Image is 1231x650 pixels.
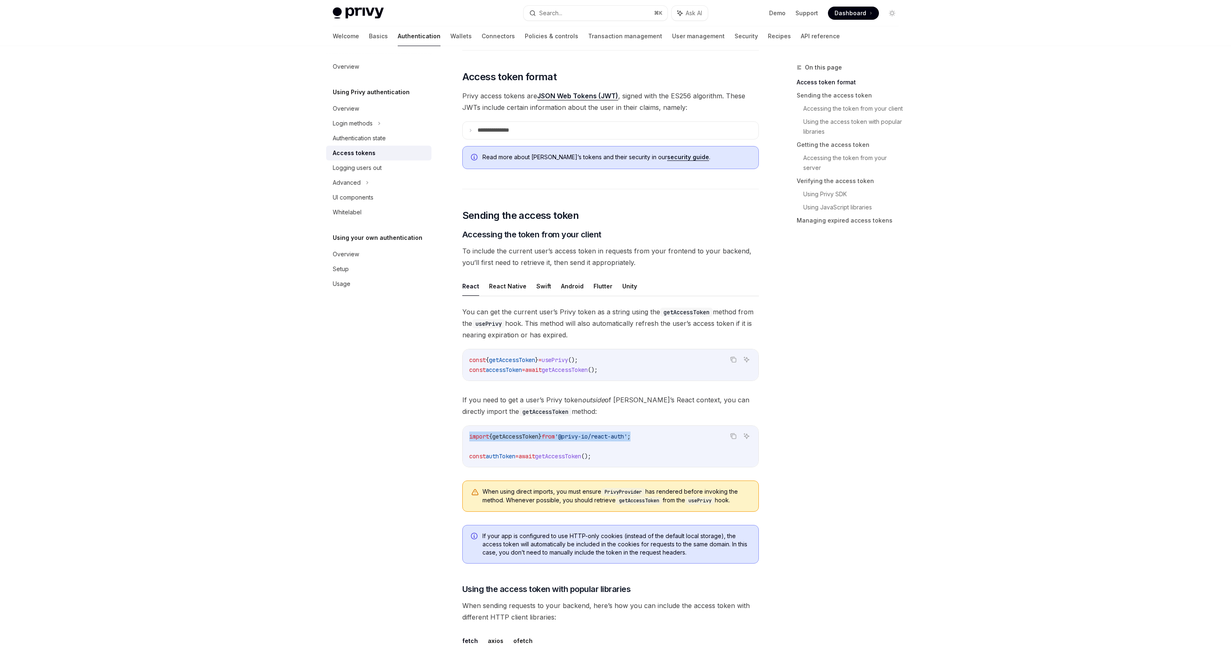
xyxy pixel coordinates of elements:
span: '@privy-io/react-auth' [555,433,627,440]
h5: Using your own authentication [333,233,422,243]
div: Search... [539,8,562,18]
a: Overview [326,247,431,262]
a: Authentication state [326,131,431,146]
span: If your app is configured to use HTTP-only cookies (instead of the default local storage), the ac... [482,532,750,557]
span: To include the current user’s access token in requests from your frontend to your backend, you’ll... [462,245,759,268]
span: ⌘ K [654,10,663,16]
button: Android [561,276,584,296]
div: Authentication state [333,133,386,143]
button: Ask AI [741,431,752,441]
span: When sending requests to your backend, here’s how you can include the access token with different... [462,600,759,623]
a: Sending the access token [797,89,905,102]
img: light logo [333,7,384,19]
a: Authentication [398,26,440,46]
div: Overview [333,62,359,72]
span: } [535,356,538,364]
div: Usage [333,279,350,289]
span: from [542,433,555,440]
div: Advanced [333,178,361,188]
span: (); [581,453,591,460]
span: Sending the access token [462,209,579,222]
code: getAccessToken [519,407,572,416]
div: Overview [333,249,359,259]
a: Overview [326,59,431,74]
a: Managing expired access tokens [797,214,905,227]
code: usePrivy [685,497,715,505]
a: Using the access token with popular libraries [803,115,905,138]
code: usePrivy [472,319,505,328]
span: Dashboard [835,9,866,17]
a: Support [795,9,818,17]
a: Setup [326,262,431,276]
span: You can get the current user’s Privy token as a string using the method from the hook. This metho... [462,306,759,341]
a: Whitelabel [326,205,431,220]
span: await [525,366,542,374]
span: Ask AI [686,9,702,17]
div: Overview [333,104,359,114]
a: User management [672,26,725,46]
button: Unity [622,276,637,296]
button: Ask AI [741,354,752,365]
span: await [519,453,535,460]
span: On this page [805,63,842,72]
a: JSON Web Tokens (JWT) [537,92,618,100]
a: Access token format [797,76,905,89]
a: Getting the access token [797,138,905,151]
a: API reference [801,26,840,46]
span: const [469,453,486,460]
h5: Using Privy authentication [333,87,410,97]
a: Basics [369,26,388,46]
button: Search...⌘K [524,6,668,21]
a: Wallets [450,26,472,46]
svg: Warning [471,488,479,497]
div: Logging users out [333,163,382,173]
a: Dashboard [828,7,879,20]
span: { [489,433,492,440]
span: getAccessToken [489,356,535,364]
a: Connectors [482,26,515,46]
a: Demo [769,9,786,17]
button: Swift [536,276,551,296]
span: const [469,356,486,364]
span: Privy access tokens are , signed with the ES256 algorithm. These JWTs include certain information... [462,90,759,113]
button: Toggle dark mode [886,7,899,20]
button: React Native [489,276,526,296]
a: Transaction management [588,26,662,46]
div: Whitelabel [333,207,362,217]
a: Accessing the token from your client [803,102,905,115]
span: Access token format [462,70,557,84]
div: Access tokens [333,148,376,158]
span: = [538,356,542,364]
span: getAccessToken [535,453,581,460]
span: When using direct imports, you must ensure has rendered before invoking the method. Whenever poss... [482,488,750,505]
span: } [538,433,542,440]
code: getAccessToken [616,497,663,505]
a: security guide [667,153,709,161]
span: (); [588,366,598,374]
span: authToken [486,453,515,460]
a: Verifying the access token [797,174,905,188]
svg: Info [471,154,479,162]
a: Usage [326,276,431,291]
a: Overview [326,101,431,116]
a: Security [735,26,758,46]
em: outside [582,396,605,404]
code: getAccessToken [660,308,713,317]
span: import [469,433,489,440]
span: (); [568,356,578,364]
span: = [522,366,525,374]
code: PrivyProvider [601,488,645,496]
span: const [469,366,486,374]
a: Accessing the token from your server [803,151,905,174]
span: getAccessToken [492,433,538,440]
div: Setup [333,264,349,274]
button: Flutter [593,276,612,296]
button: Copy the contents from the code block [728,354,739,365]
button: Copy the contents from the code block [728,431,739,441]
button: React [462,276,479,296]
span: Read more about [PERSON_NAME]’s tokens and their security in our . [482,153,750,161]
div: Login methods [333,118,373,128]
a: Using Privy SDK [803,188,905,201]
span: { [486,356,489,364]
span: = [515,453,519,460]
